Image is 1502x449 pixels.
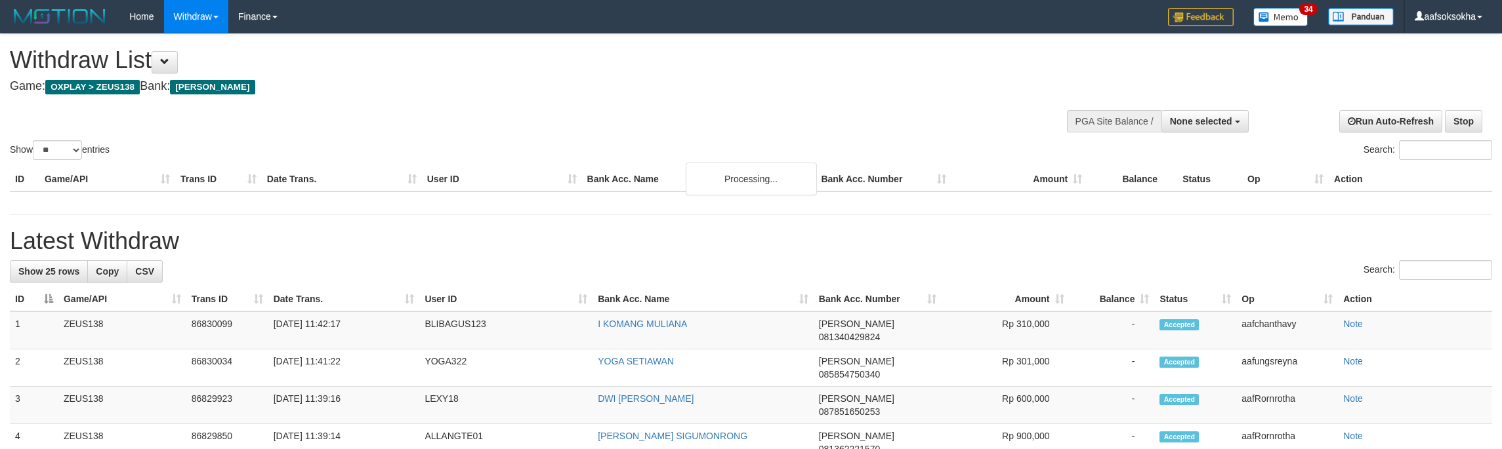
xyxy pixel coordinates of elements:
[1154,287,1236,311] th: Status: activate to sort column ascending
[1177,167,1242,191] th: Status
[1364,140,1492,160] label: Search:
[127,260,163,283] a: CSV
[419,311,593,349] td: BLIBAGUS123
[1445,110,1482,132] a: Stop
[87,260,127,283] a: Copy
[593,287,814,311] th: Bank Acc. Name: activate to sort column ascending
[951,167,1087,191] th: Amount
[10,260,88,283] a: Show 25 rows
[1343,356,1363,366] a: Note
[58,349,186,387] td: ZEUS138
[1067,110,1161,132] div: PGA Site Balance /
[582,167,816,191] th: Bank Acc. Name
[268,349,420,387] td: [DATE] 11:41:22
[39,167,175,191] th: Game/API
[10,349,58,387] td: 2
[33,140,82,160] select: Showentries
[10,140,110,160] label: Show entries
[262,167,422,191] th: Date Trans.
[1343,431,1363,441] a: Note
[686,163,817,195] div: Processing...
[58,311,186,349] td: ZEUS138
[10,80,988,93] h4: Game: Bank:
[10,387,58,424] td: 3
[1329,167,1492,191] th: Action
[598,431,747,441] a: [PERSON_NAME] SIGUMONRONG
[268,387,420,424] td: [DATE] 11:39:16
[186,387,268,424] td: 86829923
[1253,8,1308,26] img: Button%20Memo.svg
[58,287,186,311] th: Game/API: activate to sort column ascending
[1328,8,1394,26] img: panduan.png
[10,287,58,311] th: ID: activate to sort column descending
[1070,287,1155,311] th: Balance: activate to sort column ascending
[1159,394,1199,405] span: Accepted
[1338,287,1492,311] th: Action
[58,387,186,424] td: ZEUS138
[1242,167,1329,191] th: Op
[819,356,894,366] span: [PERSON_NAME]
[1236,387,1338,424] td: aafRornrotha
[419,387,593,424] td: LEXY18
[819,369,880,380] span: Copy 085854750340 to clipboard
[170,80,255,94] span: [PERSON_NAME]
[1339,110,1442,132] a: Run Auto-Refresh
[96,266,119,277] span: Copy
[10,47,988,73] h1: Withdraw List
[18,266,79,277] span: Show 25 rows
[1399,140,1492,160] input: Search:
[1236,311,1338,349] td: aafchanthavy
[819,406,880,417] span: Copy 087851650253 to clipboard
[1236,349,1338,387] td: aafungsreyna
[1170,116,1232,127] span: None selected
[1299,3,1317,15] span: 34
[819,319,894,329] span: [PERSON_NAME]
[186,287,268,311] th: Trans ID: activate to sort column ascending
[942,387,1070,424] td: Rp 600,000
[1343,393,1363,404] a: Note
[598,356,674,366] a: YOGA SETIAWAN
[1399,260,1492,280] input: Search:
[1161,110,1249,132] button: None selected
[1159,319,1199,330] span: Accepted
[819,393,894,404] span: [PERSON_NAME]
[10,311,58,349] td: 1
[942,349,1070,387] td: Rp 301,000
[814,287,942,311] th: Bank Acc. Number: activate to sort column ascending
[1087,167,1177,191] th: Balance
[1070,387,1155,424] td: -
[135,266,154,277] span: CSV
[1070,311,1155,349] td: -
[598,393,694,404] a: DWI [PERSON_NAME]
[1159,357,1199,368] span: Accepted
[1070,349,1155,387] td: -
[819,332,880,342] span: Copy 081340429824 to clipboard
[186,349,268,387] td: 86830034
[45,80,140,94] span: OXPLAY > ZEUS138
[10,228,1492,254] h1: Latest Withdraw
[942,311,1070,349] td: Rp 310,000
[942,287,1070,311] th: Amount: activate to sort column ascending
[186,311,268,349] td: 86830099
[10,7,110,26] img: MOTION_logo.png
[419,349,593,387] td: YOGA322
[422,167,582,191] th: User ID
[268,287,420,311] th: Date Trans.: activate to sort column ascending
[175,167,262,191] th: Trans ID
[1159,431,1199,442] span: Accepted
[268,311,420,349] td: [DATE] 11:42:17
[1236,287,1338,311] th: Op: activate to sort column ascending
[598,319,687,329] a: I KOMANG MULIANA
[419,287,593,311] th: User ID: activate to sort column ascending
[1364,260,1492,280] label: Search:
[1343,319,1363,329] a: Note
[816,167,951,191] th: Bank Acc. Number
[1168,8,1234,26] img: Feedback.jpg
[10,167,39,191] th: ID
[819,431,894,441] span: [PERSON_NAME]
